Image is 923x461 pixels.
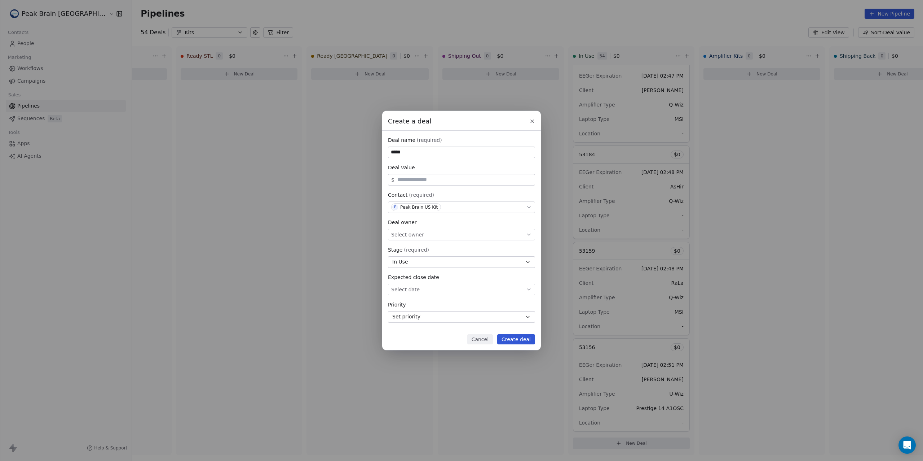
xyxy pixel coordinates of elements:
[394,204,396,210] div: P
[388,164,535,171] div: Deal value
[409,191,434,199] span: (required)
[400,205,438,210] div: Peak Brain US Kit
[391,231,424,238] span: Select owner
[388,274,535,281] div: Expected close date
[388,301,535,308] div: Priority
[391,286,420,293] span: Select date
[388,136,415,144] span: Deal name
[497,334,535,344] button: Create deal
[392,258,408,266] span: In Use
[417,136,442,144] span: (required)
[388,191,407,199] span: Contact
[391,176,394,183] span: $
[388,246,402,253] span: Stage
[392,313,420,321] span: Set priority
[388,219,535,226] div: Deal owner
[404,246,429,253] span: (required)
[467,334,493,344] button: Cancel
[388,117,431,126] span: Create a deal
